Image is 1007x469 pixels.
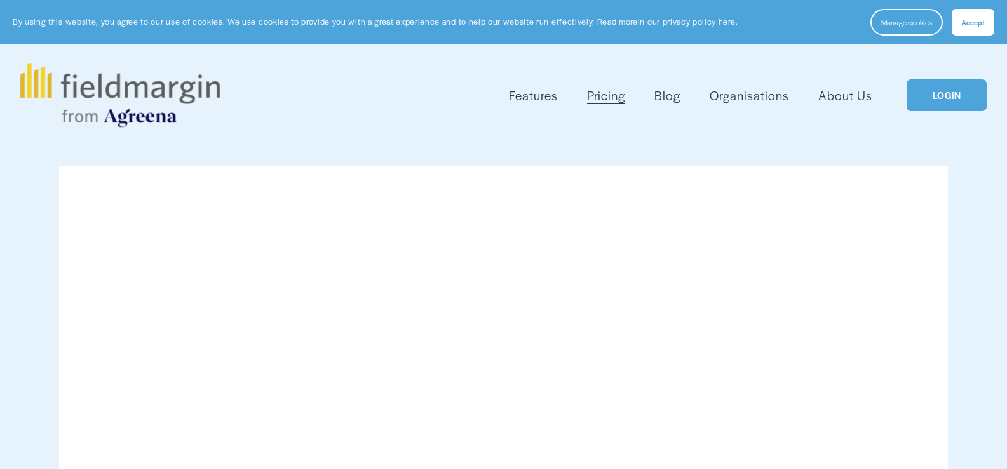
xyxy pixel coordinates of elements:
p: By using this website, you agree to our use of cookies. We use cookies to provide you with a grea... [13,16,738,28]
span: Manage cookies [881,17,932,27]
button: Manage cookies [870,9,943,36]
a: in our privacy policy here [638,16,736,27]
a: Organisations [710,85,789,106]
span: Accept [961,17,985,27]
img: fieldmargin.com [20,63,220,127]
span: Features [509,86,558,105]
a: About Us [818,85,872,106]
a: folder dropdown [509,85,558,106]
a: LOGIN [907,79,987,112]
button: Accept [952,9,994,36]
a: Pricing [587,85,625,106]
a: Blog [654,85,680,106]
